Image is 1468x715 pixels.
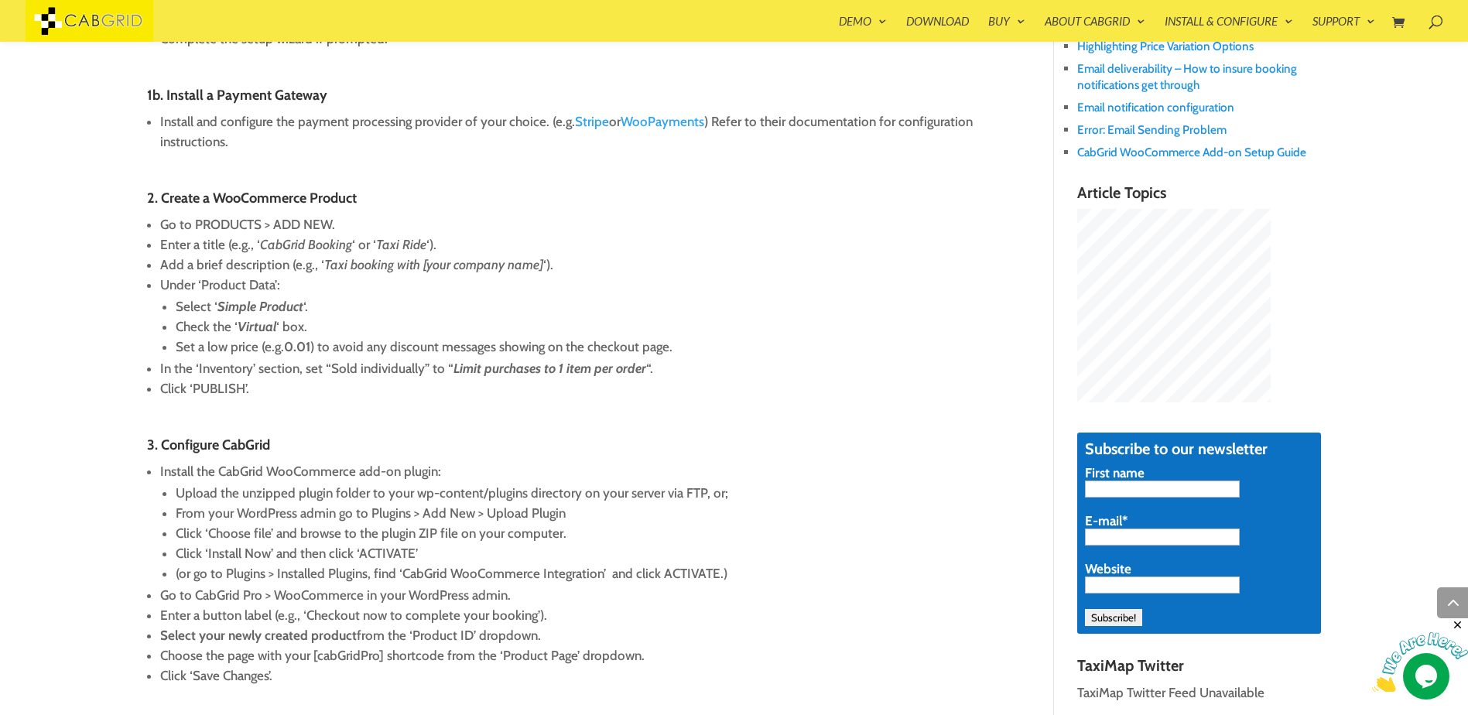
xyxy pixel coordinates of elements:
[160,378,1019,399] li: Click ‘PUBLISH’.
[160,358,1019,378] li: In the ‘Inventory’ section, set “Sold individually” to “ “.
[176,523,1019,543] li: Click ‘Choose file’ and browse to the plugin ZIP file on your computer.
[1085,513,1313,529] label: E-mail
[1045,15,1145,42] a: About CabGrid
[160,461,1019,585] li: Install the CabGrid WooCommerce add-on plugin:
[284,339,310,354] strong: 0.01
[1085,609,1142,626] input: Subscribe!
[147,438,1019,461] h4: 3. Configure CabGrid
[1085,481,1240,498] input: First name
[324,257,543,272] em: Taxi booking with [your company name]
[176,337,1019,357] li: Set a low price (e.g. ) to avoid any discount messages showing on the checkout page.
[1085,529,1240,546] input: E-mail
[160,585,1019,605] li: Go to CabGrid Pro > WooCommerce in your WordPress admin.
[147,88,1019,111] h4: 1b. Install a Payment Gateway
[1077,145,1306,159] a: CabGrid WooCommerce Add-on Setup Guide
[1077,184,1321,209] h4: Article Topics
[238,319,276,334] strong: Virtual
[1077,39,1254,53] a: Highlighting Price Variation Options
[1085,576,1240,594] input: Website
[1077,122,1227,137] a: Error: Email Sending Problem
[575,114,609,129] a: Stripe
[160,605,1019,625] li: Enter a button label (e.g., ‘Checkout now to complete your booking’).
[160,111,1019,152] li: Install and configure the payment processing provider of your choice. (e.g. or ) Refer to their d...
[1077,657,1321,682] h4: TaxiMap Twitter
[176,503,1019,523] li: From your WordPress admin go to Plugins > Add New > Upload Plugin
[160,628,357,643] strong: Select your newly created product
[906,15,969,42] a: Download
[1372,618,1468,692] iframe: chat widget
[839,15,887,42] a: Demo
[147,191,1019,214] h4: 2. Create a WooCommerce Product
[160,214,1019,234] li: Go to PRODUCTS > ADD NEW.
[260,237,352,252] em: CabGrid Booking
[1085,465,1313,481] label: First name
[1077,682,1321,704] p: TaxiMap Twitter Feed Unavailable
[376,237,426,252] em: Taxi Ride
[621,114,704,129] a: WooPayments
[26,11,153,27] a: CabGrid Taxi Plugin
[160,275,1019,358] li: Under ‘Product Data’:
[1085,561,1313,576] label: Website
[1077,100,1234,115] a: Email notification configuration
[453,361,646,376] strong: Limit purchases to 1 item per order
[160,645,1019,665] li: Choose the page with your [cabGridPro] shortcode from the ‘Product Page’ dropdown.
[160,625,1019,645] li: from the ‘Product ID’ dropdown.
[988,15,1025,42] a: Buy
[1312,15,1375,42] a: Support
[1165,15,1293,42] a: Install & Configure
[176,543,1019,563] li: Click ‘Install Now’ and then click ‘ACTIVATE’
[176,296,1019,316] li: Select ‘ ‘.
[160,665,1019,686] li: Click ‘Save Changes’.
[217,299,303,314] strong: Simple Product
[176,483,1019,503] li: Upload the unzipped plugin folder to your wp-content/plugins directory on your server via FTP, or;
[1085,440,1313,465] h4: Subscribe to our newsletter
[176,316,1019,337] li: Check the ‘ ‘ box.
[1077,61,1297,92] a: Email deliverability – How to insure booking notifications get through
[160,255,1019,275] li: Add a brief description (e.g., ‘ ‘).
[176,563,1019,583] li: (or go to Plugins > Installed Plugins, find ‘CabGrid WooCommerce Integration’ and click ACTIVATE.)
[160,234,1019,255] li: Enter a title (e.g., ‘ ‘ or ‘ ‘).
